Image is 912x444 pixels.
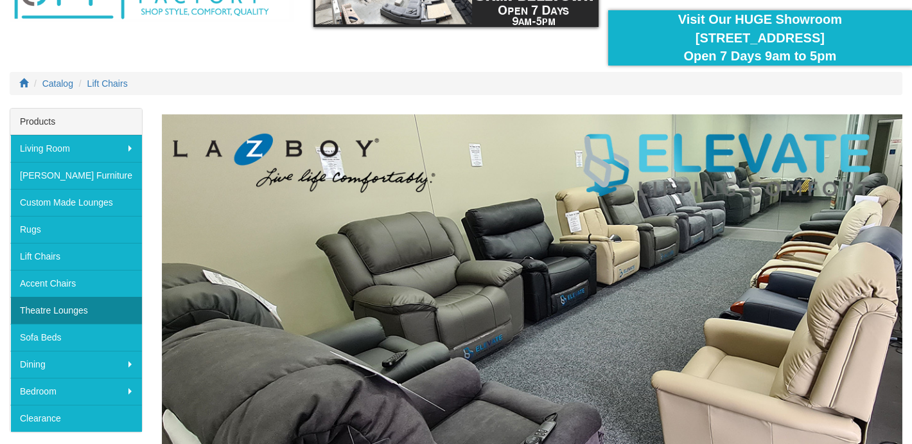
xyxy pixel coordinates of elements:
a: Sofa Beds [10,324,142,351]
div: Products [10,109,142,135]
a: Clearance [10,405,142,432]
a: Dining [10,351,142,378]
a: Lift Chairs [87,78,128,89]
a: Catalog [42,78,73,89]
a: Theatre Lounges [10,297,142,324]
div: Visit Our HUGE Showroom [STREET_ADDRESS] Open 7 Days 9am to 5pm [618,10,902,66]
a: Accent Chairs [10,270,142,297]
a: Lift Chairs [10,243,142,270]
a: Rugs [10,216,142,243]
a: Custom Made Lounges [10,189,142,216]
a: [PERSON_NAME] Furniture [10,162,142,189]
a: Living Room [10,135,142,162]
a: Bedroom [10,378,142,405]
